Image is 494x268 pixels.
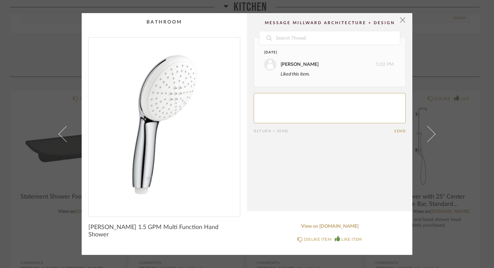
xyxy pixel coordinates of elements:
div: Return = Send [254,129,394,133]
span: [PERSON_NAME] 1.5 GPM Multi Function Hand Shower [88,224,240,238]
img: 65c3a0b2-7755-4413-93fa-1a125cd9979a_1000x1000.jpg [89,38,240,211]
div: 5:02 PM [264,58,394,71]
div: DISLIKE ITEM [304,236,331,243]
button: Close [396,13,409,27]
div: 0 [89,38,240,211]
button: Send [394,129,406,133]
div: [PERSON_NAME] [281,61,319,68]
input: Search Thread [275,31,400,45]
div: LIKE ITEM [341,236,362,243]
a: View on [DOMAIN_NAME] [254,224,406,229]
div: [DATE] [264,50,381,55]
div: Liked this item. [281,71,394,78]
